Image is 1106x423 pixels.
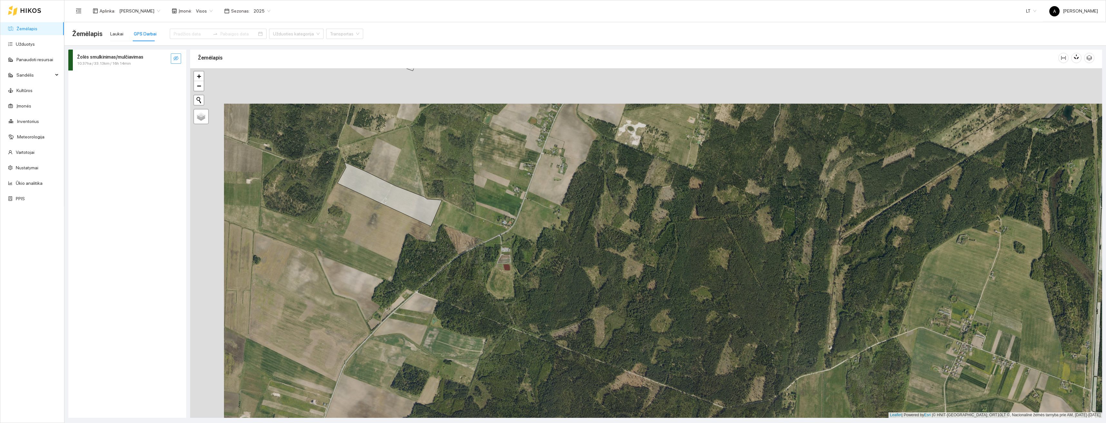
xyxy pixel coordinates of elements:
[16,88,33,93] a: Kultūros
[16,150,34,155] a: Vartotojai
[68,50,186,70] div: Žolės smulkinimas/mulčiavimas10.37ha / 33.13km / 16h 14mineye-invisible
[16,26,37,31] a: Žemėlapis
[213,31,218,36] span: to
[231,7,250,14] span: Sezonas :
[198,49,1058,67] div: Žemėlapis
[1058,53,1069,63] button: column-width
[171,53,181,64] button: eye-invisible
[76,8,82,14] span: menu-fold
[174,30,210,37] input: Pradžios data
[72,29,102,39] span: Žemėlapis
[1059,55,1068,61] span: column-width
[16,42,35,47] a: Užduotys
[194,71,204,81] a: Zoom in
[888,412,1102,418] div: | Powered by © HNIT-[GEOGRAPHIC_DATA]; ORT10LT ©, Nacionalinė žemės tarnyba prie AM, [DATE]-[DATE]
[77,61,131,67] span: 10.37ha / 33.13km / 16h 14min
[16,181,43,186] a: Ūkio analitika
[77,54,143,60] strong: Žolės smulkinimas/mulčiavimas
[254,6,270,16] span: 2025
[16,196,25,201] a: PPIS
[110,30,123,37] div: Laukai
[196,6,213,16] span: Visos
[173,56,179,62] span: eye-invisible
[16,57,53,62] a: Panaudoti resursai
[100,7,115,14] span: Aplinka :
[17,119,39,124] a: Inventorius
[194,109,208,124] a: Layers
[924,413,931,417] a: Esri
[194,95,204,105] button: Initiate a new search
[134,30,157,37] div: GPS Darbai
[72,5,85,17] button: menu-fold
[197,82,201,90] span: −
[16,165,38,170] a: Nustatymai
[119,6,160,16] span: Andrius Rimgaila
[16,103,31,108] a: Įmonės
[932,413,933,417] span: |
[890,413,902,417] a: Leaflet
[220,30,257,37] input: Pabaigos data
[179,7,192,14] span: Įmonė :
[197,72,201,80] span: +
[1026,6,1036,16] span: LT
[17,134,44,139] a: Meteorologija
[1049,8,1098,14] span: [PERSON_NAME]
[1053,6,1056,16] span: A
[213,31,218,36] span: swap-right
[172,8,177,14] span: shop
[16,69,53,81] span: Sandėlis
[224,8,229,14] span: calendar
[194,81,204,91] a: Zoom out
[93,8,98,14] span: layout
